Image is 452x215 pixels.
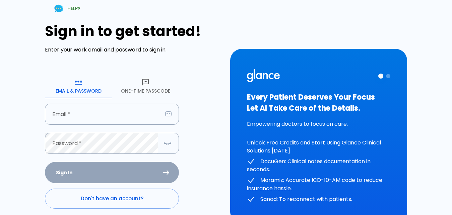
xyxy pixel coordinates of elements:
a: Don't have an account? [45,189,179,209]
p: Moramiz: Accurate ICD-10-AM code to reduce insurance hassle. [247,176,390,193]
p: Unlock Free Credits and Start Using Glance Clinical Solutions [DATE] [247,139,390,155]
h3: Every Patient Deserves Your Focus Let AI Take Care of the Details. [247,92,390,114]
p: Empowering doctors to focus on care. [247,120,390,128]
p: Sanad: To reconnect with patients. [247,195,390,204]
img: Chat Support [53,3,65,14]
p: Enter your work email and password to sign in. [45,46,222,54]
h1: Sign in to get started! [45,23,222,39]
input: dr.ahmed@clinic.com [45,104,163,125]
p: DocuGen: Clinical notes documentation in seconds. [247,157,390,174]
button: Email & Password [45,74,112,98]
button: One-Time Passcode [112,74,179,98]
